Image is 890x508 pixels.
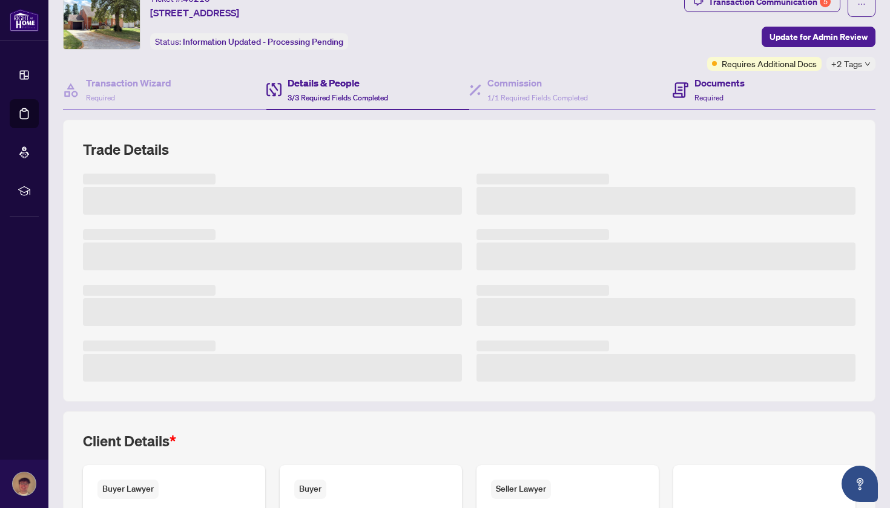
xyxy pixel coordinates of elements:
[97,480,159,498] span: Buyer Lawyer
[770,27,868,47] span: Update for Admin Review
[288,76,388,90] h4: Details & People
[762,27,875,47] button: Update for Admin Review
[150,33,348,50] div: Status:
[183,36,343,47] span: Information Updated - Processing Pending
[288,93,388,102] span: 3/3 Required Fields Completed
[150,5,239,20] span: [STREET_ADDRESS]
[722,57,817,70] span: Requires Additional Docs
[487,93,588,102] span: 1/1 Required Fields Completed
[294,480,326,498] span: Buyer
[831,57,862,71] span: +2 Tags
[694,76,745,90] h4: Documents
[491,480,551,498] span: Seller Lawyer
[13,472,36,495] img: Profile Icon
[10,9,39,31] img: logo
[865,61,871,67] span: down
[83,140,855,159] h2: Trade Details
[83,431,176,451] h2: Client Details
[487,76,588,90] h4: Commission
[86,93,115,102] span: Required
[86,76,171,90] h4: Transaction Wizard
[842,466,878,502] button: Open asap
[694,93,724,102] span: Required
